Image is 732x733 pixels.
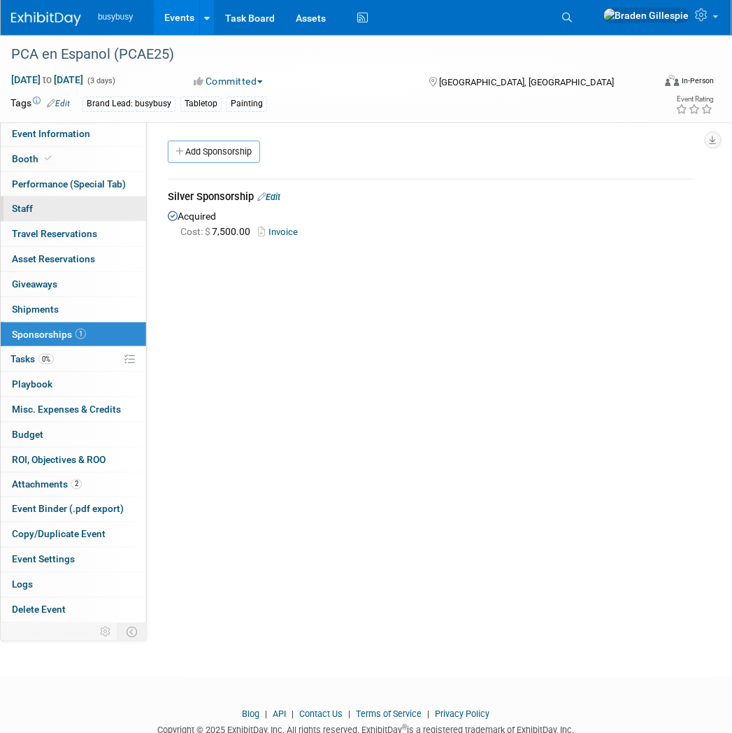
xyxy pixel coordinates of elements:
span: Booth [12,153,55,164]
span: Travel Reservations [12,228,97,239]
a: Privacy Policy [436,709,490,720]
a: Booth [1,147,146,171]
div: Silver Sponsorship [168,190,694,207]
a: Playbook [1,372,146,397]
span: Budget [12,429,43,440]
span: | [424,709,433,720]
span: Tasks [10,353,54,364]
a: Invoice [258,227,303,237]
span: Sponsorships [12,329,86,340]
span: 0% [38,354,54,364]
span: [DATE] [DATE] [10,73,84,86]
a: Event Settings [1,548,146,572]
span: Giveaways [12,278,57,290]
a: ROI, Objectives & ROO [1,448,146,472]
a: Giveaways [1,272,146,297]
div: Tabletop [180,97,222,111]
span: 2 [71,479,82,490]
span: [GEOGRAPHIC_DATA], [GEOGRAPHIC_DATA] [439,77,614,87]
a: Terms of Service [357,709,422,720]
a: Staff [1,197,146,221]
span: Playbook [12,378,52,390]
div: Event Format [606,73,715,94]
a: Sponsorships1 [1,322,146,347]
button: Committed [189,74,268,88]
div: Brand Lead: busybusy [82,97,175,111]
span: Performance (Special Tab) [12,178,126,190]
td: Personalize Event Tab Strip [94,623,118,641]
a: Asset Reservations [1,247,146,271]
span: Cost: $ [180,226,212,237]
a: Blog [243,709,260,720]
span: | [289,709,298,720]
span: Event Settings [12,554,75,565]
span: Shipments [12,304,59,315]
a: Logs [1,573,146,597]
span: ROI, Objectives & ROO [12,454,106,465]
a: Event Information [1,122,146,146]
a: Add Sponsorship [168,141,260,163]
span: | [345,709,354,720]
a: Misc. Expenses & Credits [1,397,146,422]
div: Painting [227,97,267,111]
div: PCA en Espanol (PCAE25) [6,42,645,67]
span: | [262,709,271,720]
a: Edit [257,192,280,202]
span: Delete Event [12,604,66,615]
a: Copy/Duplicate Event [1,522,146,547]
span: Event Information [12,128,90,139]
span: Misc. Expenses & Credits [12,404,121,415]
div: In-Person [682,76,715,86]
td: Toggle Event Tabs [118,623,147,641]
span: to [41,74,54,85]
a: Delete Event [1,598,146,622]
td: Tags [10,96,70,112]
a: Contact Us [300,709,343,720]
span: Asset Reservations [12,253,95,264]
span: busybusy [98,12,133,22]
a: Tasks0% [1,347,146,371]
img: Braden Gillespie [603,8,690,23]
img: ExhibitDay [11,12,81,26]
span: Event Binder (.pdf export) [12,504,124,515]
span: (3 days) [86,76,115,85]
a: API [273,709,287,720]
i: Booth reservation complete [45,155,52,162]
span: Copy/Duplicate Event [12,529,106,540]
img: Format-Inperson.png [666,75,680,86]
span: 1 [76,329,86,339]
a: Budget [1,422,146,447]
a: Attachments2 [1,473,146,497]
span: Logs [12,579,33,590]
a: Travel Reservations [1,222,146,246]
a: Event Binder (.pdf export) [1,497,146,522]
span: Staff [12,203,33,214]
div: Event Rating [676,96,714,103]
sup: ® [403,724,408,732]
span: 7,500.00 [180,226,256,237]
a: Performance (Special Tab) [1,172,146,197]
a: Edit [47,99,70,108]
a: Shipments [1,297,146,322]
div: Acquired [168,207,694,239]
span: Attachments [12,479,82,490]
